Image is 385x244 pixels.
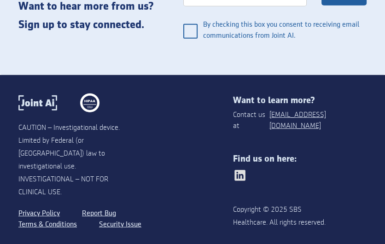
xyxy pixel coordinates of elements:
div: Copyright © 2025 SBS Healthcare. All rights reserved. [233,203,326,229]
a: Report Bug [82,208,116,219]
div: Contact us at [233,110,367,132]
span: By checking this box you consent to receiving email communications from Joint AI. [203,14,367,47]
div: CAUTION – Investigational device. Limited by Federal (or [GEOGRAPHIC_DATA]) law to investigationa... [18,122,126,199]
a: Privacy Policy [18,208,60,219]
div: Find us on here: [233,153,296,166]
a: Security Issue [99,219,141,230]
div: Want to learn more? [233,94,315,107]
a: Terms & Conditions [18,219,77,230]
a: [EMAIL_ADDRESS][DOMAIN_NAME] [269,110,367,132]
